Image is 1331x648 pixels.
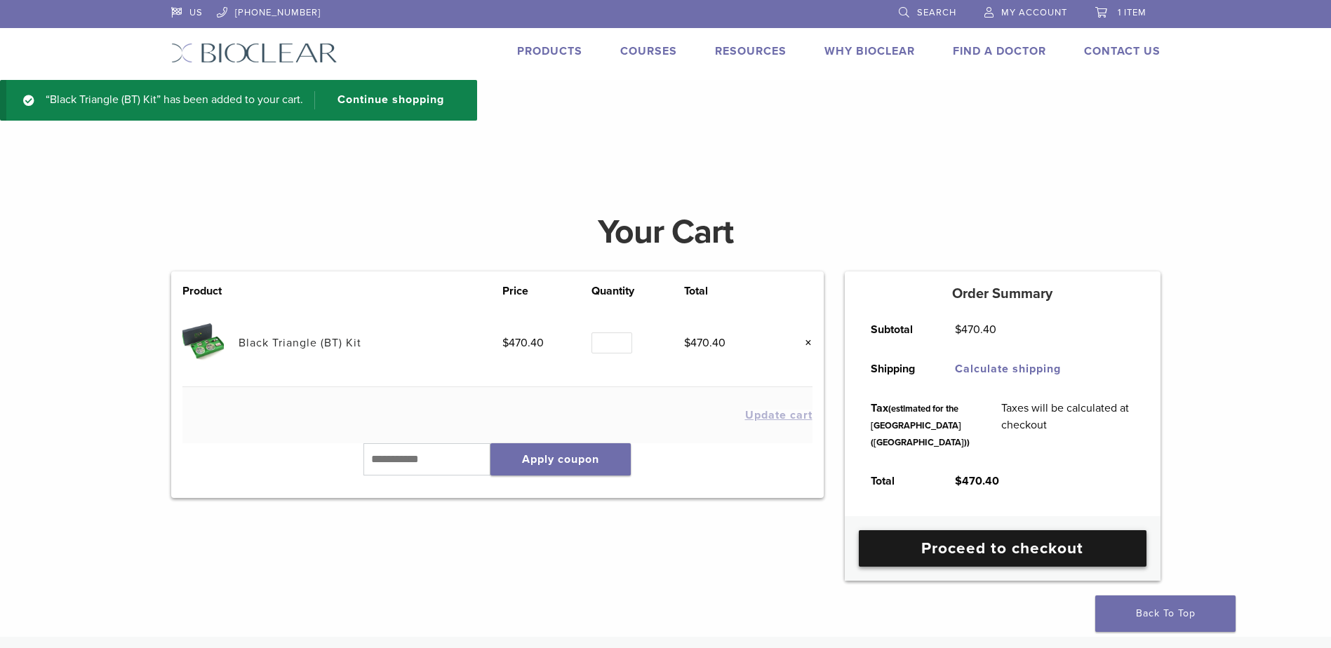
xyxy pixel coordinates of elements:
a: Continue shopping [314,91,455,109]
a: Black Triangle (BT) Kit [239,336,361,350]
th: Quantity [591,283,683,299]
span: My Account [1001,7,1067,18]
button: Update cart [745,410,812,421]
span: $ [684,336,690,350]
th: Tax [855,389,986,461]
small: (estimated for the [GEOGRAPHIC_DATA] ([GEOGRAPHIC_DATA])) [871,403,970,448]
bdi: 470.40 [684,336,725,350]
img: Black Triangle (BT) Kit [182,322,224,363]
h1: Your Cart [161,215,1171,249]
bdi: 470.40 [502,336,544,350]
span: $ [955,323,961,337]
th: Subtotal [855,310,939,349]
th: Price [502,283,591,299]
bdi: 470.40 [955,474,999,488]
a: Courses [620,44,677,58]
a: Proceed to checkout [859,530,1146,567]
a: Remove this item [794,334,812,352]
h5: Order Summary [845,285,1161,302]
bdi: 470.40 [955,323,996,337]
a: Resources [715,44,787,58]
th: Product [182,283,239,299]
a: Back To Top [1095,595,1236,632]
a: Products [517,44,582,58]
span: Search [917,7,956,18]
a: Calculate shipping [955,362,1061,376]
a: Why Bioclear [824,44,915,58]
th: Total [684,283,773,299]
img: Bioclear [171,43,337,63]
span: $ [502,336,509,350]
a: Find A Doctor [953,44,1046,58]
span: 1 item [1118,7,1146,18]
th: Shipping [855,349,939,389]
span: $ [955,474,962,488]
th: Total [855,461,939,501]
a: Contact Us [1084,44,1161,58]
td: Taxes will be calculated at checkout [986,389,1150,461]
button: Apply coupon [490,443,631,475]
